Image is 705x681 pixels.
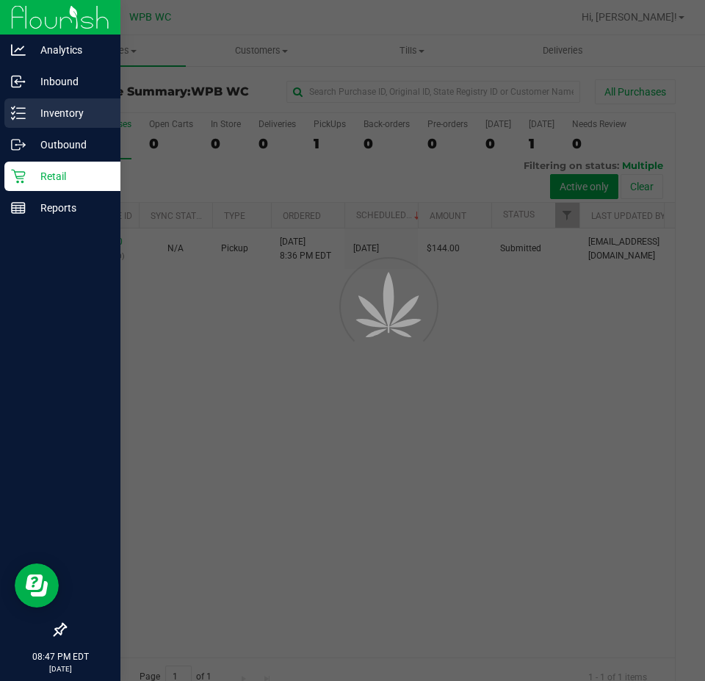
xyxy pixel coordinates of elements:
p: 08:47 PM EDT [7,650,114,663]
p: [DATE] [7,663,114,674]
inline-svg: Inventory [11,106,26,120]
p: Retail [26,167,114,185]
p: Reports [26,199,114,217]
inline-svg: Outbound [11,137,26,152]
iframe: Resource center [15,563,59,608]
inline-svg: Analytics [11,43,26,57]
p: Inbound [26,73,114,90]
inline-svg: Reports [11,201,26,215]
p: Outbound [26,136,114,154]
inline-svg: Retail [11,169,26,184]
inline-svg: Inbound [11,74,26,89]
p: Analytics [26,41,114,59]
p: Inventory [26,104,114,122]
